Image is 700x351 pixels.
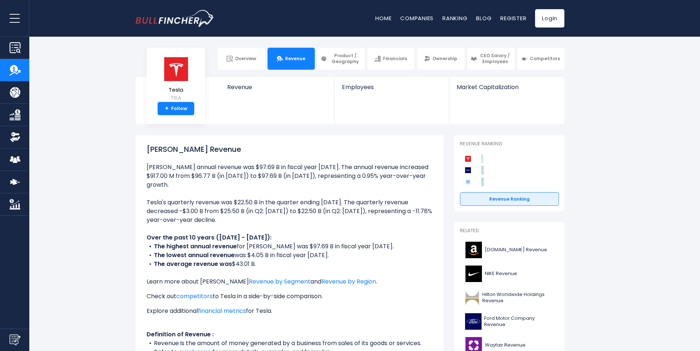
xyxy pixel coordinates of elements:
img: NKE logo [464,266,483,282]
li: was $4.05 B in fiscal year [DATE]. [147,251,432,260]
a: competitors [176,292,213,300]
span: Revenue [227,84,327,91]
b: The lowest annual revenue [154,251,235,259]
a: Competitors [517,48,564,70]
span: Employees [342,84,441,91]
a: Ford Motor Company Revenue [460,311,559,332]
b: The highest annual revenue [154,242,237,251]
a: Ranking [442,14,467,22]
img: Ownership [10,132,21,143]
p: Related [460,228,559,234]
li: Tesla's quarterly revenue was $22.50 B in the quarter ending [DATE]. The quarterly revenue decrea... [147,198,432,224]
a: Revenue by Segment [249,277,310,286]
p: Revenue Ranking [460,141,559,147]
h1: [PERSON_NAME] Revenue [147,144,432,155]
small: TSLA [163,95,189,101]
a: Product / Geography [317,48,365,70]
a: Revenue Ranking [460,192,559,206]
p: Explore additional for Tesla. [147,307,432,315]
a: Market Capitalization [449,77,564,103]
a: Blog [476,14,491,22]
a: Home [375,14,391,22]
span: Market Capitalization [457,84,556,91]
a: financial metrics [198,307,246,315]
img: bullfincher logo [136,10,214,27]
a: Financials [367,48,415,70]
img: Ford Motor Company competitors logo [464,166,472,175]
strong: + [165,105,169,112]
a: NIKE Revenue [460,264,559,284]
a: +Follow [158,102,194,115]
li: $43.01 B. [147,260,432,268]
a: Companies [400,14,434,22]
p: Learn more about [PERSON_NAME] and . [147,277,432,286]
li: for [PERSON_NAME] was $97.69 B in fiscal year [DATE]. [147,242,432,251]
span: Revenue [285,56,305,62]
b: The average revenue was [154,260,232,268]
span: Ownership [432,56,457,62]
b: Over the past 10 years ([DATE] - [DATE]): [147,233,272,242]
img: F logo [464,313,482,330]
a: CEO Salary / Employees [467,48,515,70]
p: Check out to Tesla in a side-by-side comparison. [147,292,432,301]
a: Tesla TSLA [163,56,189,102]
li: [PERSON_NAME] annual revenue was $97.69 B in fiscal year [DATE]. The annual revenue increased $91... [147,163,432,189]
img: AMZN logo [464,242,483,258]
a: Register [500,14,526,22]
span: CEO Salary / Employees [479,53,511,64]
span: Tesla [163,87,189,93]
a: Hilton Worldwide Holdings Revenue [460,288,559,308]
a: Revenue [268,48,315,70]
span: Financials [383,56,407,62]
b: Definition of Revenue : [147,330,214,339]
a: Employees [335,77,449,103]
span: Overview [235,56,256,62]
a: Ownership [417,48,464,70]
a: Overview [218,48,265,70]
span: Product / Geography [329,53,361,64]
img: Tesla competitors logo [464,154,472,163]
a: Revenue by Region [321,277,376,286]
img: HLT logo [464,289,480,306]
a: Go to homepage [136,10,214,27]
span: Competitors [530,56,560,62]
a: [DOMAIN_NAME] Revenue [460,240,559,260]
img: General Motors Company competitors logo [464,178,472,186]
a: Revenue [220,77,335,103]
a: Login [535,9,564,28]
